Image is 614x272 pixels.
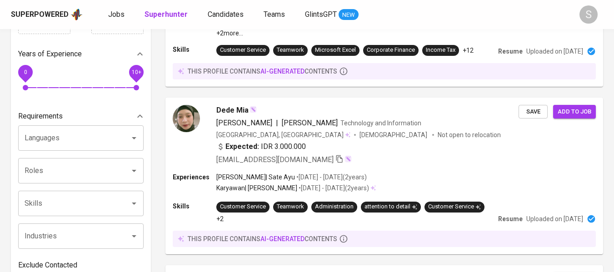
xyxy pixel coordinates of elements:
a: Candidates [208,9,245,20]
p: Not open to relocation [438,130,501,139]
span: NEW [339,10,359,20]
button: Open [128,230,140,242]
p: • [DATE] - [DATE] ( 2 years ) [295,173,367,182]
a: GlintsGPT NEW [305,9,359,20]
div: Customer Service [220,46,266,54]
button: Open [128,164,140,177]
img: app logo [70,8,83,21]
span: Teams [264,10,285,19]
p: • [DATE] - [DATE] ( 2 years ) [297,183,369,193]
span: Add to job [558,107,591,117]
img: magic_wand.svg [250,106,257,113]
div: attention to detail [364,203,417,211]
p: Experiences [173,173,216,182]
button: Add to job [553,105,596,119]
b: Expected: [225,141,259,152]
p: Karyawan | [PERSON_NAME] [216,183,297,193]
span: 0 [24,69,27,75]
p: +2 [216,214,224,223]
div: Requirements [18,107,144,125]
img: 2f680a06c4542fb62edbb6719d7bd38f.jpg [173,105,200,132]
div: Administration [315,203,354,211]
button: Open [128,132,140,144]
b: Superhunter [145,10,188,19]
p: Skills [173,45,216,54]
p: +2 more ... [216,29,449,38]
p: Resume [498,47,523,56]
span: Save [523,107,543,117]
a: Jobs [108,9,126,20]
span: [PERSON_NAME] [216,119,272,127]
a: Teams [264,9,287,20]
div: Corporate Finance [367,46,415,54]
p: Uploaded on [DATE] [526,214,583,223]
span: GlintsGPT [305,10,337,19]
span: Technology and Information [340,119,421,127]
div: [GEOGRAPHIC_DATA], [GEOGRAPHIC_DATA] [216,130,350,139]
div: Customer Service [428,203,481,211]
div: Microsoft Excel [315,46,356,54]
button: Save [519,105,548,119]
div: Customer Service [220,203,266,211]
div: Years of Experience [18,45,144,63]
p: Years of Experience [18,49,82,59]
div: Superpowered [11,10,69,20]
p: [PERSON_NAME] | Sate Ayu [216,173,295,182]
span: | [276,118,278,129]
p: +12 [463,46,474,55]
p: Skills [173,202,216,211]
div: Teamwork [277,46,304,54]
span: Jobs [108,10,125,19]
div: S [579,5,598,24]
span: [DEMOGRAPHIC_DATA] [359,130,429,139]
p: Requirements [18,111,63,122]
a: Dede Mia[PERSON_NAME]|[PERSON_NAME]Technology and Information[GEOGRAPHIC_DATA], [GEOGRAPHIC_DATA]... [165,98,603,254]
p: this profile contains contents [188,67,337,76]
p: this profile contains contents [188,234,337,243]
span: 10+ [131,69,141,75]
div: IDR 3.000.000 [216,141,306,152]
div: Teamwork [277,203,304,211]
button: Open [128,197,140,210]
p: Uploaded on [DATE] [526,47,583,56]
span: [EMAIL_ADDRESS][DOMAIN_NAME] [216,155,334,164]
span: AI-generated [260,68,305,75]
div: Income Tax [426,46,455,54]
span: Dede Mia [216,105,249,116]
a: Superpoweredapp logo [11,8,83,21]
img: magic_wand.svg [344,155,352,163]
span: Candidates [208,10,244,19]
span: [PERSON_NAME] [282,119,338,127]
a: Superhunter [145,9,190,20]
span: AI-generated [260,235,305,242]
p: Resume [498,214,523,223]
